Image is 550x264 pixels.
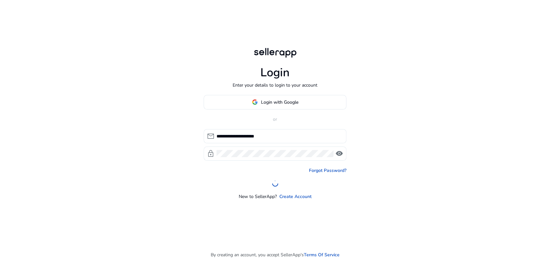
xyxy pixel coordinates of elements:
p: Enter your details to login to your account [233,82,317,89]
p: New to SellerApp? [239,193,277,200]
img: google-logo.svg [252,99,258,105]
a: Terms Of Service [304,251,340,258]
h1: Login [260,66,290,80]
span: mail [207,132,215,140]
button: Login with Google [204,95,346,109]
span: lock [207,150,215,157]
span: visibility [335,150,343,157]
a: Forgot Password? [309,167,346,174]
span: Login with Google [261,99,298,106]
p: or [204,116,346,123]
a: Create Account [279,193,312,200]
